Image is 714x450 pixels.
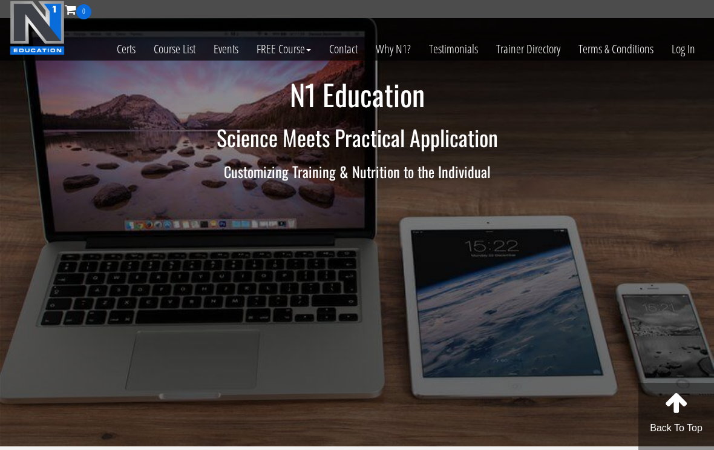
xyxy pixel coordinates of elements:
a: Course List [145,19,205,79]
h3: Customizing Training & Nutrition to the Individual [9,164,705,179]
a: Events [205,19,247,79]
a: Why N1? [367,19,420,79]
a: Contact [320,19,367,79]
span: 0 [76,4,91,19]
h1: N1 Education [9,79,705,111]
a: Terms & Conditions [569,19,663,79]
a: 0 [65,1,91,18]
h2: Science Meets Practical Application [9,125,705,150]
a: FREE Course [247,19,320,79]
a: Certs [108,19,145,79]
a: Trainer Directory [487,19,569,79]
a: Testimonials [420,19,487,79]
img: n1-education [10,1,65,55]
a: Log In [663,19,704,79]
